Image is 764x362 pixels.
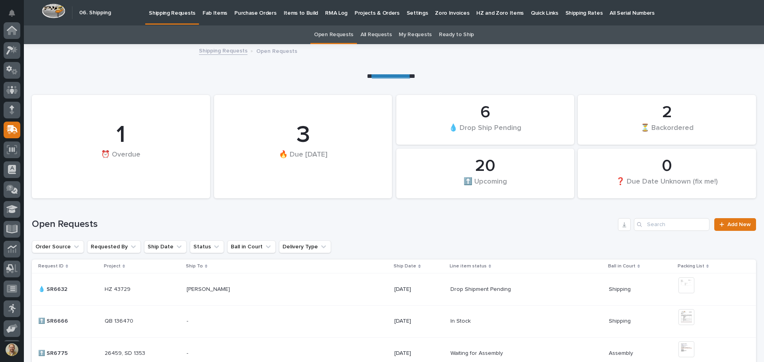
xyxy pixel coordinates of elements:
div: Notifications [10,10,20,22]
p: Ship To [186,262,203,271]
div: ⏰ Overdue [45,150,197,175]
p: ⬆️ SR6666 [38,316,70,325]
p: - [187,348,190,357]
p: In Stock [450,316,472,325]
button: Requested By [87,240,141,253]
p: Ball in Court [608,262,635,271]
div: 6 [410,103,561,122]
a: All Requests [361,25,392,44]
p: [DATE] [394,286,444,293]
span: Add New [727,222,751,227]
div: 0 [591,156,743,176]
div: 2 [591,103,743,122]
p: Waiting for Assembly [450,348,505,357]
p: Drop Shipment Pending [450,285,513,293]
div: 🔥 Due [DATE] [228,150,379,175]
input: Search [634,218,709,231]
a: Add New [714,218,756,231]
button: Ship Date [144,240,187,253]
p: Project [104,262,121,271]
p: ⬆️ SR6775 [38,348,69,357]
tr: 💧 SR6632💧 SR6632 HZ 43729HZ 43729 [PERSON_NAME][PERSON_NAME] [DATE]Drop Shipment PendingDrop Ship... [32,273,756,305]
p: [PERSON_NAME] [187,285,232,293]
div: ⏳ Backordered [591,123,743,140]
div: ❓ Due Date Unknown (fix me!) [591,177,743,194]
button: Order Source [32,240,84,253]
a: My Requests [399,25,432,44]
button: Delivery Type [279,240,331,253]
p: 26459, SD 1353 [105,348,147,357]
p: [DATE] [394,350,444,357]
a: Shipping Requests [199,46,248,55]
p: [DATE] [394,318,444,325]
div: ⬆️ Upcoming [410,177,561,194]
p: - [187,316,190,325]
p: Shipping [609,316,632,325]
p: 💧 SR6632 [38,285,69,293]
p: Packing List [678,262,704,271]
button: Notifications [4,5,20,21]
p: HZ 43729 [105,285,132,293]
a: Open Requests [314,25,353,44]
button: Ball in Court [227,240,276,253]
div: 1 [45,121,197,149]
h1: Open Requests [32,219,615,230]
p: Request ID [38,262,64,271]
a: Ready to Ship [439,25,474,44]
p: Open Requests [256,46,297,55]
div: 3 [228,121,379,149]
div: 💧 Drop Ship Pending [410,123,561,140]
p: Ship Date [394,262,416,271]
button: Status [190,240,224,253]
p: Shipping [609,285,632,293]
img: Workspace Logo [42,4,65,18]
tr: ⬆️ SR6666⬆️ SR6666 QB 136470QB 136470 -- [DATE]In StockIn Stock ShippingShipping [32,305,756,337]
p: Assembly [609,348,635,357]
h2: 06. Shipping [79,10,111,16]
button: users-avatar [4,341,20,358]
p: Line item status [450,262,487,271]
p: QB 136470 [105,316,135,325]
div: 20 [410,156,561,176]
